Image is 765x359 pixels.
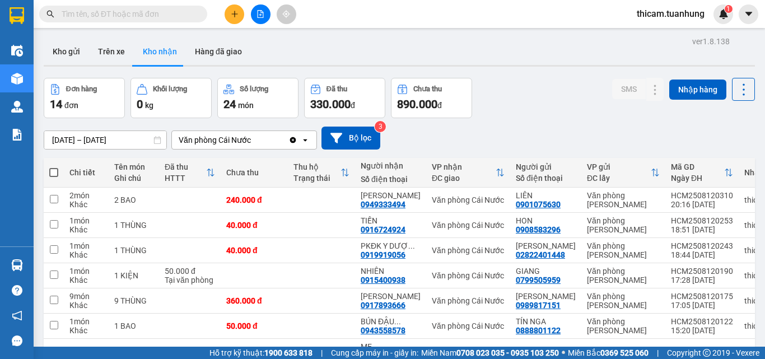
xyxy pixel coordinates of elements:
div: Văn phòng Cái Nước [432,221,505,230]
span: Hỗ trợ kỹ thuật: [209,347,312,359]
span: search [46,10,54,18]
div: Khác [69,326,103,335]
div: VP nhận [432,162,496,171]
button: Kho gửi [44,38,89,65]
div: ver 1.8.138 [692,35,730,48]
div: Đơn hàng [66,85,97,93]
span: 14 [50,97,62,111]
div: 0888801122 [516,326,561,335]
div: Văn phòng Cái Nước [432,271,505,280]
button: Nhập hàng [669,80,726,100]
div: 0989817151 [516,301,561,310]
span: notification [12,310,22,321]
span: đ [351,101,355,110]
div: TÍN NGA [516,317,576,326]
div: Văn phòng [PERSON_NAME] [587,292,660,310]
img: icon-new-feature [719,9,729,19]
span: 0 [137,97,143,111]
div: Văn phòng [PERSON_NAME] [587,267,660,285]
div: 18:51 [DATE] [671,225,733,234]
div: HCM2508120098 [671,347,733,356]
div: 9 THÙNG [114,296,153,305]
strong: 1900 633 818 [264,348,312,357]
th: Toggle SortBy [581,158,665,188]
span: 1 [726,5,730,13]
div: Văn phòng Cái Nước [179,134,251,146]
div: TẢN ĐÀ [516,241,576,250]
th: Toggle SortBy [665,158,739,188]
div: 1 món [69,267,103,276]
sup: 3 [375,121,386,132]
div: CTY QUANG TIẾN [516,292,576,301]
div: Thu hộ [293,162,340,171]
img: warehouse-icon [11,73,23,85]
span: caret-down [744,9,754,19]
span: đơn [64,101,78,110]
span: Miền Nam [421,347,559,359]
div: HCM2508120310 [671,191,733,200]
span: ... [394,317,401,326]
span: đ [437,101,442,110]
div: 2 món [69,191,103,200]
sup: 1 [725,5,733,13]
div: HCM2508120190 [671,267,733,276]
strong: 0708 023 035 - 0935 103 250 [456,348,559,357]
div: 18:44 [DATE] [671,250,733,259]
button: Bộ lọc [321,127,380,150]
div: Khác [69,276,103,285]
div: Đã thu [326,85,347,93]
img: warehouse-icon [11,259,23,271]
div: 1 THÙNG [114,221,153,230]
div: Khối lượng [153,85,187,93]
button: SMS [612,79,646,99]
img: logo-vxr [10,7,24,24]
div: Ghi chú [114,174,153,183]
th: Toggle SortBy [159,158,221,188]
input: Selected Văn phòng Cái Nước. [252,134,253,146]
div: 1 KIỆN [114,271,153,280]
div: 1 món [69,317,103,326]
div: Người gửi [516,162,576,171]
span: Miền Bắc [568,347,649,359]
div: 0908583296 [516,225,561,234]
div: 0919919056 [361,250,405,259]
div: Người nhận [361,161,421,170]
div: 0901075630 [516,200,561,209]
button: Khối lượng0kg [130,78,212,118]
button: Trên xe [89,38,134,65]
button: Chưa thu890.000đ [391,78,472,118]
span: plus [231,10,239,18]
div: HCM2508120175 [671,292,733,301]
div: Văn phòng [PERSON_NAME] [587,317,660,335]
div: HCM2508120253 [671,216,733,225]
div: 240.000 đ [226,195,282,204]
div: Trạng thái [293,174,340,183]
div: Văn phòng [PERSON_NAME] [587,216,660,234]
div: Khác [69,225,103,234]
span: 24 [223,97,236,111]
div: HCM2508120122 [671,317,733,326]
div: 2 BAO [114,195,153,204]
div: 360.000 đ [226,296,282,305]
div: 40.000 đ [226,221,282,230]
div: Chưa thu [226,168,282,177]
img: solution-icon [11,129,23,141]
div: Khác [69,200,103,209]
div: 1 BAO [114,321,153,330]
div: PKĐK Y DƯỢC SG [361,241,421,250]
div: Tên món [114,162,153,171]
span: file-add [256,10,264,18]
div: VP gửi [587,162,651,171]
div: Đã thu [165,162,206,171]
div: 1 THÙNG [114,246,153,255]
strong: 0369 525 060 [600,348,649,357]
div: Mã GD [671,162,724,171]
div: 20:16 [DATE] [671,200,733,209]
div: 0949333494 [361,200,405,209]
div: Văn phòng Cái Nước [432,246,505,255]
span: | [321,347,323,359]
span: aim [282,10,290,18]
div: Văn phòng [PERSON_NAME] [587,241,660,259]
span: ... [408,241,415,250]
div: 1 món [69,347,103,356]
